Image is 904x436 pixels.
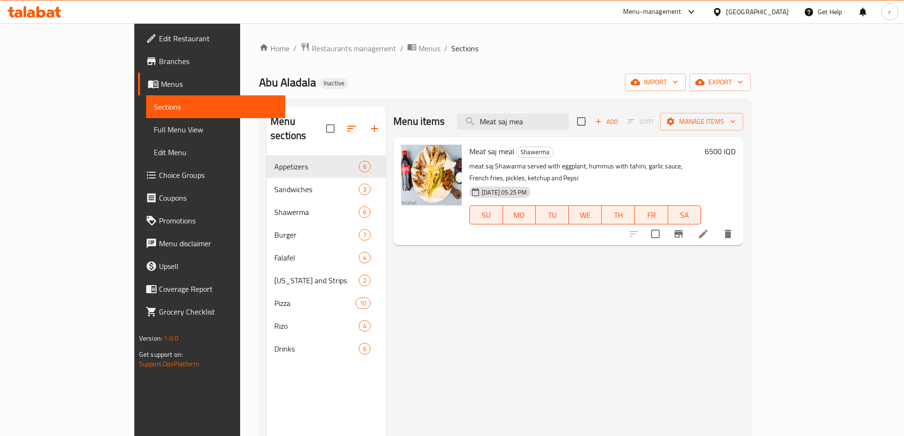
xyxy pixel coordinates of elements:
span: Coupons [159,192,278,204]
span: Grocery Checklist [159,306,278,317]
div: Burger [274,229,359,241]
li: / [444,43,447,54]
a: Edit Menu [146,141,285,164]
li: / [400,43,403,54]
button: delete [717,223,739,245]
div: Sandwiches3 [267,178,386,201]
span: 2 [359,276,370,285]
div: items [359,275,371,286]
button: SU [469,205,503,224]
span: Edit Restaurant [159,33,278,44]
div: Inactive [320,78,348,89]
span: 6 [359,162,370,171]
a: Grocery Checklist [138,300,285,323]
span: Manage items [668,116,736,128]
span: FR [639,208,664,222]
span: Version: [139,332,162,344]
span: import [633,76,678,88]
span: Promotions [159,215,278,226]
span: [DATE] 05:25 PM [478,188,531,197]
a: Coupons [138,186,285,209]
span: Select section first [622,114,660,129]
span: Meat saj meal [469,144,514,158]
button: MO [503,205,536,224]
h6: 6500 IQD [705,145,736,158]
span: Pizza [274,297,355,309]
h2: Menu items [393,114,445,129]
span: Sort sections [340,117,363,140]
p: meat saj Shawarma served with eggplant, hummus with tahini, garlic sauce, French fries, pickles, ... [469,160,701,184]
div: items [359,184,371,195]
div: items [359,320,371,332]
span: Select all sections [320,119,340,139]
a: Full Menu View [146,118,285,141]
span: Abu Aladala [259,72,316,93]
span: 4 [359,322,370,331]
span: Appetizers [274,161,359,172]
div: [US_STATE] and Strips2 [267,269,386,292]
span: MO [507,208,532,222]
span: r [888,7,891,17]
span: 6 [359,344,370,353]
span: Sandwiches [274,184,359,195]
nav: breadcrumb [259,42,751,55]
span: Rizo [274,320,359,332]
button: Manage items [660,113,743,130]
button: export [690,74,751,91]
div: items [355,297,371,309]
span: Sections [451,43,478,54]
span: Falafel [274,252,359,263]
span: Upsell [159,260,278,272]
div: Drinks6 [267,337,386,360]
a: Menus [407,42,440,55]
span: Shawerma [274,206,359,218]
div: Burger7 [267,223,386,246]
a: Choice Groups [138,164,285,186]
span: export [697,76,743,88]
span: Menus [161,78,278,90]
div: Falafel4 [267,246,386,269]
span: 7 [359,231,370,240]
a: Promotions [138,209,285,232]
a: Edit menu item [698,228,709,240]
span: Add item [591,114,622,129]
div: Pizza10 [267,292,386,315]
span: SA [672,208,698,222]
span: TH [606,208,631,222]
span: 1.0.0 [164,332,178,344]
a: Edit Restaurant [138,27,285,50]
a: Branches [138,50,285,73]
a: Coverage Report [138,278,285,300]
button: import [625,74,686,91]
span: 3 [359,185,370,194]
div: Appetizers6 [267,155,386,178]
div: Kentucky and Strips [274,275,359,286]
button: TU [536,205,569,224]
li: / [293,43,297,54]
input: search [457,113,569,130]
a: Menu disclaimer [138,232,285,255]
span: Drinks [274,343,359,354]
img: Meat saj meal [401,145,462,205]
button: Branch-specific-item [667,223,690,245]
button: Add section [363,117,386,140]
div: Shawerma6 [267,201,386,223]
span: Shawerma [517,147,553,158]
a: Menus [138,73,285,95]
span: Menus [419,43,440,54]
span: Branches [159,56,278,67]
span: SU [474,208,499,222]
span: 6 [359,208,370,217]
span: Choice Groups [159,169,278,181]
button: SA [668,205,701,224]
div: items [359,343,371,354]
div: items [359,229,371,241]
div: Menu-management [623,6,681,18]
